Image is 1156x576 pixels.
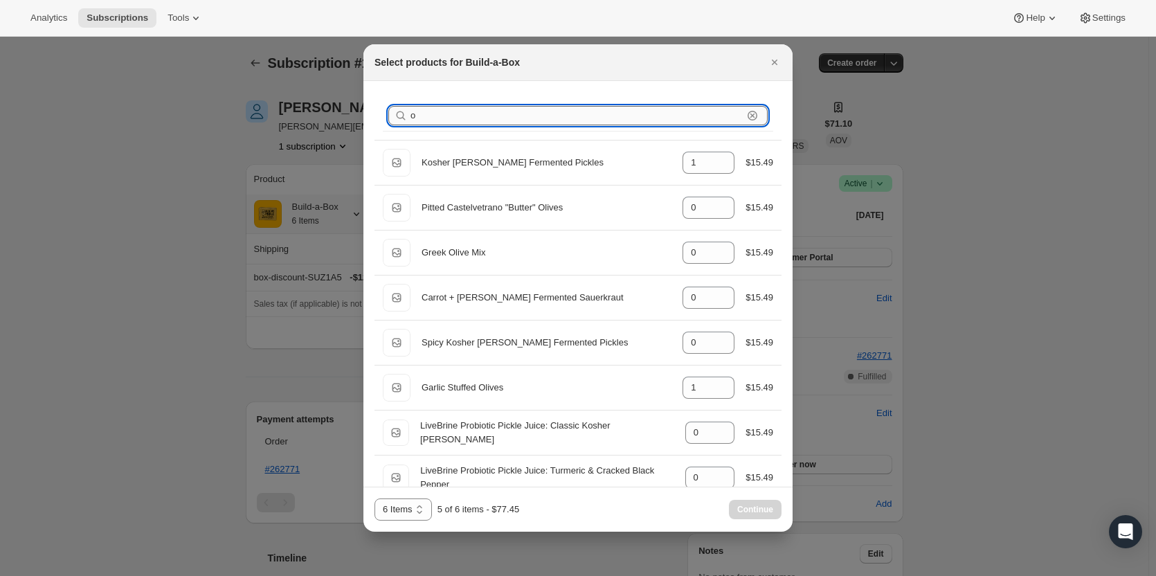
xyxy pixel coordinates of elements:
[422,156,671,170] div: Kosher [PERSON_NAME] Fermented Pickles
[746,156,773,170] div: $15.49
[168,12,189,24] span: Tools
[1004,8,1067,28] button: Help
[746,201,773,215] div: $15.49
[30,12,67,24] span: Analytics
[437,503,520,516] div: 5 of 6 items - $77.45
[746,109,759,123] button: Clear
[87,12,148,24] span: Subscriptions
[410,106,743,125] input: Search products
[765,53,784,72] button: Close
[374,55,520,69] h2: Select products for Build-a-Box
[746,471,773,485] div: $15.49
[746,336,773,350] div: $15.49
[746,246,773,260] div: $15.49
[422,336,671,350] div: Spicy Kosher [PERSON_NAME] Fermented Pickles
[422,246,671,260] div: Greek Olive Mix
[22,8,75,28] button: Analytics
[746,381,773,395] div: $15.49
[78,8,156,28] button: Subscriptions
[1092,12,1126,24] span: Settings
[1070,8,1134,28] button: Settings
[1026,12,1045,24] span: Help
[422,291,671,305] div: Carrot + [PERSON_NAME] Fermented Sauerkraut
[1109,515,1142,548] div: Open Intercom Messenger
[420,464,674,492] div: LiveBrine Probiotic Pickle Juice: Turmeric & Cracked Black Pepper
[422,201,671,215] div: Pitted Castelvetrano "Butter" Olives
[159,8,211,28] button: Tools
[420,419,674,447] div: LiveBrine Probiotic Pickle Juice: Classic Kosher [PERSON_NAME]
[746,426,773,440] div: $15.49
[422,381,671,395] div: Garlic Stuffed Olives
[746,291,773,305] div: $15.49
